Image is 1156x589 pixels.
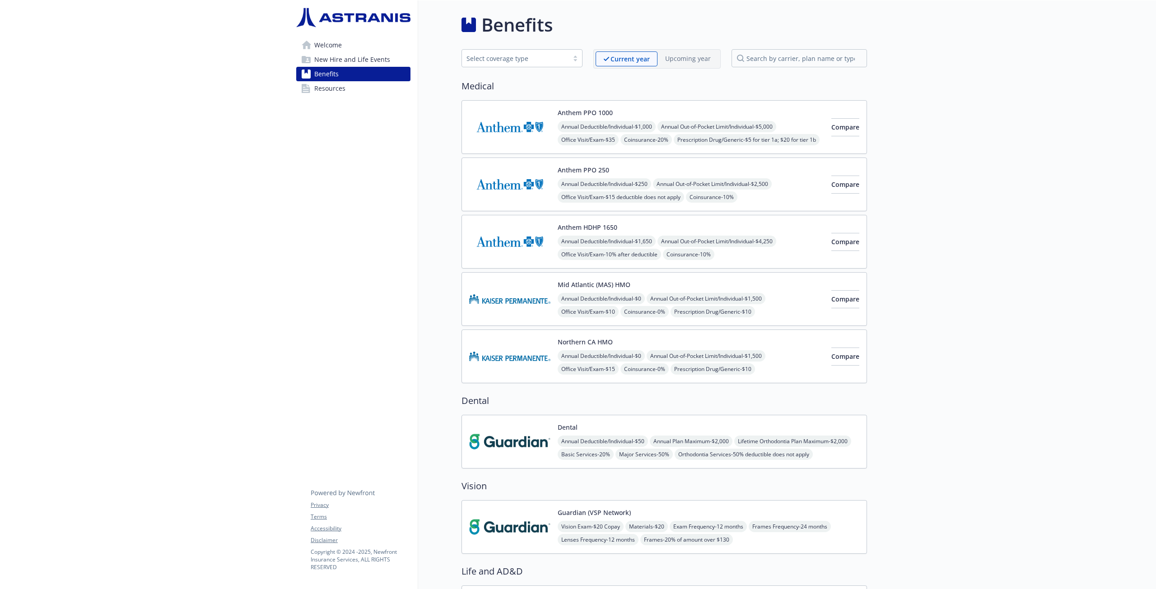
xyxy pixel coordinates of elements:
a: Terms [311,513,410,521]
a: Resources [296,81,410,96]
span: Compare [831,123,859,131]
img: Kaiser Permanente Insurance Company carrier logo [469,337,550,376]
span: Office Visit/Exam - $15 deductible does not apply [558,191,684,203]
button: Anthem PPO 250 [558,165,609,175]
span: Coinsurance - 0% [620,306,669,317]
span: Coinsurance - 10% [663,249,714,260]
h1: Benefits [481,11,553,38]
span: Benefits [314,67,339,81]
span: Annual Plan Maximum - $2,000 [650,436,732,447]
span: Annual Out-of-Pocket Limit/Individual - $2,500 [653,178,772,190]
span: Prescription Drug/Generic - $10 [671,363,755,375]
img: Guardian carrier logo [469,508,550,546]
a: New Hire and Life Events [296,52,410,67]
button: Guardian (VSP Network) [558,508,631,517]
span: Compare [831,352,859,361]
span: Resources [314,81,345,96]
span: Annual Deductible/Individual - $50 [558,436,648,447]
div: Select coverage type [466,54,564,63]
button: Compare [831,233,859,251]
button: Anthem PPO 1000 [558,108,613,117]
span: Compare [831,180,859,189]
img: Anthem Blue Cross carrier logo [469,165,550,204]
span: Lenses Frequency - 12 months [558,534,639,545]
button: Northern CA HMO [558,337,613,347]
button: Compare [831,118,859,136]
span: Annual Deductible/Individual - $0 [558,350,645,362]
button: Anthem HDHP 1650 [558,223,617,232]
span: Annual Deductible/Individual - $250 [558,178,651,190]
span: Frames - 20% of amount over $130 [640,534,733,545]
span: Coinsurance - 0% [620,363,669,375]
span: Frames Frequency - 24 months [749,521,831,532]
button: Mid Atlantic (MAS) HMO [558,280,630,289]
span: Exam Frequency - 12 months [670,521,747,532]
span: Basic Services - 20% [558,449,614,460]
span: Office Visit/Exam - 10% after deductible [558,249,661,260]
span: Office Visit/Exam - $15 [558,363,619,375]
h2: Medical [461,79,867,93]
span: Office Visit/Exam - $35 [558,134,619,145]
img: Guardian carrier logo [469,422,550,461]
a: Disclaimer [311,536,410,544]
img: Anthem Blue Cross carrier logo [469,223,550,261]
span: Annual Out-of-Pocket Limit/Individual - $1,500 [647,350,765,362]
button: Compare [831,290,859,308]
span: Welcome [314,38,342,52]
span: Coinsurance - 20% [620,134,672,145]
span: Upcoming year [657,51,718,66]
h2: Vision [461,479,867,493]
span: Major Services - 50% [615,449,673,460]
span: Orthodontia Services - 50% deductible does not apply [675,449,813,460]
span: Vision Exam - $20 Copay [558,521,624,532]
a: Accessibility [311,524,410,533]
span: New Hire and Life Events [314,52,390,67]
h2: Dental [461,394,867,408]
button: Compare [831,348,859,366]
a: Welcome [296,38,410,52]
p: Upcoming year [665,54,711,63]
span: Annual Out-of-Pocket Limit/Individual - $5,000 [657,121,776,132]
img: Anthem Blue Cross carrier logo [469,108,550,146]
span: Coinsurance - 10% [686,191,737,203]
p: Copyright © 2024 - 2025 , Newfront Insurance Services, ALL RIGHTS RESERVED [311,548,410,571]
span: Annual Out-of-Pocket Limit/Individual - $4,250 [657,236,776,247]
span: Compare [831,295,859,303]
img: Kaiser Permanente Insurance Company carrier logo [469,280,550,318]
span: Annual Deductible/Individual - $1,650 [558,236,656,247]
input: search by carrier, plan name or type [732,49,867,67]
h2: Life and AD&D [461,565,867,578]
span: Materials - $20 [625,521,668,532]
span: Compare [831,237,859,246]
span: Prescription Drug/Generic - $10 [671,306,755,317]
span: Office Visit/Exam - $10 [558,306,619,317]
a: Privacy [311,501,410,509]
a: Benefits [296,67,410,81]
p: Current year [611,54,650,64]
span: Prescription Drug/Generic - $5 for tier 1a; $20 for tier 1b [674,134,820,145]
button: Compare [831,176,859,194]
span: Annual Deductible/Individual - $1,000 [558,121,656,132]
span: Annual Deductible/Individual - $0 [558,293,645,304]
span: Annual Out-of-Pocket Limit/Individual - $1,500 [647,293,765,304]
button: Dental [558,422,578,432]
span: Lifetime Orthodontia Plan Maximum - $2,000 [734,436,851,447]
